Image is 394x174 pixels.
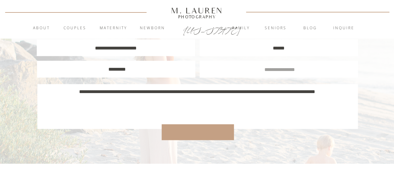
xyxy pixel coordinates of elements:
a: inquire [327,25,361,31]
a: Newborn [136,25,169,31]
a: Photography [169,15,226,18]
a: Submit form [171,128,224,136]
a: Seniors [259,25,292,31]
a: blog [293,25,327,31]
a: [US_STATE] [183,26,211,33]
a: Maternity [97,25,130,31]
a: About [30,25,54,31]
a: Couples [58,25,92,31]
a: M. Lauren [153,7,242,14]
a: Family [224,25,258,31]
